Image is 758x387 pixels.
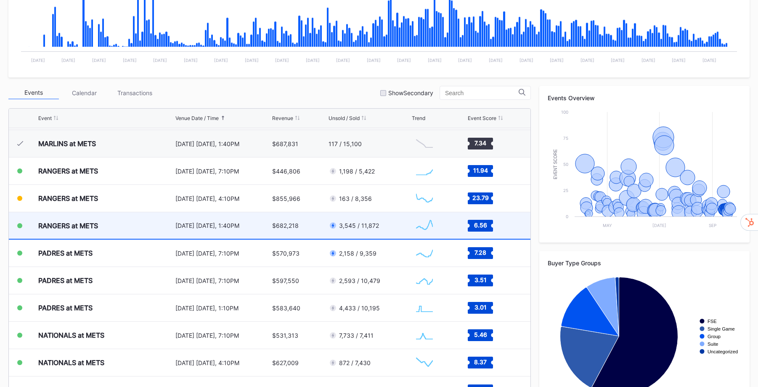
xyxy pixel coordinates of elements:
svg: Chart title [412,297,437,318]
div: [DATE] [DATE], 7:10PM [175,277,270,284]
text: 11.94 [473,167,488,174]
div: Buyer Type Groups [548,259,741,267]
div: $597,550 [272,277,299,284]
text: 100 [561,109,568,115]
text: [DATE] [275,58,289,63]
text: 75 [563,136,568,141]
svg: Chart title [412,243,437,264]
input: Search [445,90,519,96]
svg: Chart title [548,108,741,234]
div: Unsold / Sold [329,115,360,121]
div: Events [8,86,59,99]
text: 5.46 [474,331,487,338]
text: [DATE] [61,58,75,63]
div: RANGERS at METS [38,222,98,230]
div: 1,198 / 5,422 [339,168,375,175]
div: 2,593 / 10,479 [339,277,380,284]
div: $855,966 [272,195,300,202]
text: Suite [708,342,718,347]
div: [DATE] [DATE], 7:10PM [175,250,270,257]
text: Single Game [708,326,735,331]
div: 4,433 / 10,195 [339,304,380,312]
text: [DATE] [397,58,411,63]
svg: Chart title [412,188,437,209]
div: [DATE] [DATE], 7:10PM [175,168,270,175]
div: Calendar [59,86,109,99]
div: NATIONALS at METS [38,358,104,367]
div: 2,158 / 9,359 [339,250,376,257]
text: Uncategorized [708,349,738,354]
div: $446,806 [272,168,300,175]
text: [DATE] [92,58,106,63]
text: May [603,223,612,228]
text: [DATE] [245,58,259,63]
div: PADRES at METS [38,304,93,312]
text: [DATE] [184,58,198,63]
div: Show Secondary [388,89,433,96]
text: Sep [709,223,716,228]
text: 0 [566,214,568,219]
text: [DATE] [519,58,533,63]
div: 163 / 8,356 [339,195,372,202]
div: $687,831 [272,140,298,147]
div: Event Score [468,115,496,121]
div: [DATE] [DATE], 4:10PM [175,195,270,202]
text: [DATE] [458,58,472,63]
text: [DATE] [31,58,45,63]
div: Transactions [109,86,160,99]
text: [DATE] [367,58,381,63]
div: Event [38,115,52,121]
text: Group [708,334,721,339]
svg: Chart title [412,160,437,181]
div: RANGERS at METS [38,167,98,175]
div: $570,973 [272,250,299,257]
div: 872 / 7,430 [339,359,371,366]
div: Venue Date / Time [175,115,219,121]
text: [DATE] [672,58,686,63]
div: Revenue [272,115,293,121]
text: [DATE] [550,58,564,63]
text: 7.34 [474,139,486,147]
div: 3,545 / 11,872 [339,222,379,229]
div: NATIONALS at METS [38,331,104,339]
div: Trend [412,115,425,121]
svg: Chart title [412,352,437,373]
text: [DATE] [611,58,625,63]
text: [DATE] [306,58,320,63]
div: $583,640 [272,304,300,312]
text: 8.37 [474,358,487,366]
text: [DATE] [702,58,716,63]
div: $682,218 [272,222,299,229]
div: [DATE] [DATE], 1:10PM [175,304,270,312]
text: 7.28 [474,249,486,256]
div: $627,009 [272,359,299,366]
text: 6.56 [474,221,487,228]
text: [DATE] [214,58,228,63]
text: [DATE] [428,58,442,63]
div: Events Overview [548,94,741,101]
svg: Chart title [412,325,437,346]
div: [DATE] [DATE], 1:40PM [175,222,270,229]
div: [DATE] [DATE], 1:40PM [175,140,270,147]
svg: Chart title [412,270,437,291]
div: PADRES at METS [38,249,93,257]
text: 25 [563,188,568,193]
svg: Chart title [412,133,437,154]
div: [DATE] [DATE], 4:10PM [175,359,270,366]
text: FSE [708,319,717,324]
text: 50 [563,162,568,167]
div: $531,313 [272,332,298,339]
div: 7,733 / 7,411 [339,332,374,339]
div: MARLINS at METS [38,139,96,148]
text: [DATE] [153,58,167,63]
text: 3.51 [474,276,487,283]
svg: Chart title [412,215,437,236]
text: [DATE] [123,58,137,63]
text: [DATE] [489,58,503,63]
div: 117 / 15,100 [329,140,362,147]
text: [DATE] [580,58,594,63]
text: [DATE] [652,223,666,228]
text: [DATE] [641,58,655,63]
text: 3.01 [474,304,487,311]
div: [DATE] [DATE], 7:10PM [175,332,270,339]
